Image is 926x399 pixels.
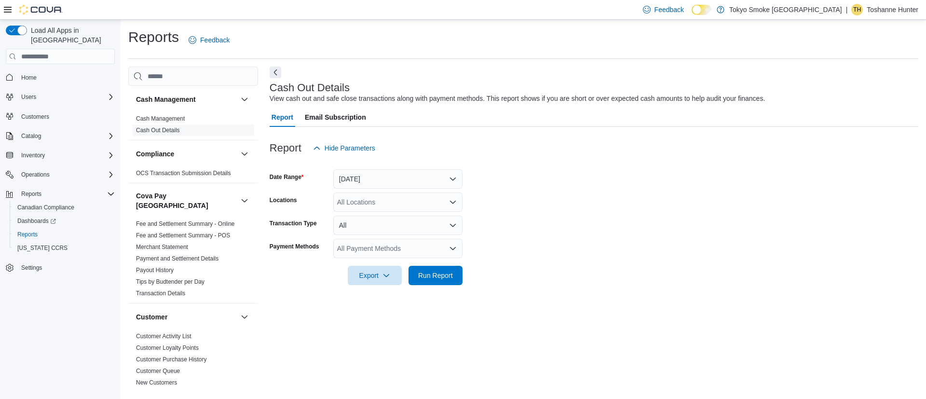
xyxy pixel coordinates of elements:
a: Cash Out Details [136,127,180,134]
a: Fee and Settlement Summary - Online [136,220,235,227]
div: Customer [128,330,258,392]
span: Fee and Settlement Summary - POS [136,232,230,239]
div: Cash Management [128,113,258,140]
button: Compliance [239,148,250,160]
button: Compliance [136,149,237,159]
button: Catalog [2,129,119,143]
button: Cova Pay [GEOGRAPHIC_DATA] [239,195,250,206]
span: Payment and Settlement Details [136,255,218,262]
h3: Cash Out Details [270,82,350,94]
span: Reports [14,229,115,240]
span: Export [354,266,396,285]
h3: Compliance [136,149,174,159]
button: Hide Parameters [309,138,379,158]
button: [DATE] [333,169,463,189]
div: Compliance [128,167,258,183]
button: Cash Management [239,94,250,105]
span: Reports [17,188,115,200]
span: Users [21,93,36,101]
button: Reports [17,188,45,200]
img: Cova [19,5,63,14]
button: Catalog [17,130,45,142]
button: Operations [17,169,54,180]
span: Hide Parameters [325,143,375,153]
button: Run Report [409,266,463,285]
a: Settings [17,262,46,274]
button: Canadian Compliance [10,201,119,214]
span: Users [17,91,115,103]
a: OCS Transaction Submission Details [136,170,231,177]
h1: Reports [128,28,179,47]
button: Export [348,266,402,285]
a: Merchant Statement [136,244,188,250]
span: Operations [21,171,50,179]
button: Inventory [2,149,119,162]
label: Date Range [270,173,304,181]
span: Washington CCRS [14,242,115,254]
button: Cash Management [136,95,237,104]
button: Cova Pay [GEOGRAPHIC_DATA] [136,191,237,210]
div: View cash out and safe close transactions along with payment methods. This report shows if you ar... [270,94,765,104]
a: Fee and Settlement Summary - POS [136,232,230,239]
span: OCS Transaction Submission Details [136,169,231,177]
button: Users [17,91,40,103]
a: Customer Purchase History [136,356,207,363]
a: Cash Management [136,115,185,122]
span: New Customers [136,379,177,386]
span: [US_STATE] CCRS [17,244,68,252]
a: Home [17,72,41,83]
span: Dashboards [14,215,115,227]
span: Fee and Settlement Summary - Online [136,220,235,228]
span: Reports [21,190,41,198]
span: Dashboards [17,217,56,225]
span: Run Report [418,271,453,280]
span: Home [17,71,115,83]
span: Canadian Compliance [17,204,74,211]
span: Customer Activity List [136,332,191,340]
a: Reports [14,229,41,240]
button: Reports [2,187,119,201]
span: Canadian Compliance [14,202,115,213]
button: Settings [2,261,119,275]
span: Customers [17,110,115,123]
span: Home [21,74,37,82]
p: Tokyo Smoke [GEOGRAPHIC_DATA] [729,4,842,15]
span: Operations [17,169,115,180]
button: Open list of options [449,245,457,252]
a: Canadian Compliance [14,202,78,213]
span: Transaction Details [136,289,185,297]
a: Customer Loyalty Points [136,344,199,351]
h3: Cash Management [136,95,196,104]
a: Customer Activity List [136,333,191,340]
a: Feedback [185,30,233,50]
div: Cova Pay [GEOGRAPHIC_DATA] [128,218,258,303]
span: Inventory [21,151,45,159]
button: Customer [136,312,237,322]
button: Open list of options [449,198,457,206]
span: Inventory [17,150,115,161]
span: TH [853,4,861,15]
span: Catalog [17,130,115,142]
button: Operations [2,168,119,181]
button: Inventory [17,150,49,161]
a: Transaction Details [136,290,185,297]
a: [US_STATE] CCRS [14,242,71,254]
span: Catalog [21,132,41,140]
a: Tips by Budtender per Day [136,278,204,285]
p: Toshanne Hunter [867,4,918,15]
span: Email Subscription [305,108,366,127]
a: Customer Queue [136,368,180,374]
h3: Customer [136,312,167,322]
button: Customers [2,110,119,124]
span: Load All Apps in [GEOGRAPHIC_DATA] [27,26,115,45]
span: Cash Out Details [136,126,180,134]
span: Reports [17,231,38,238]
button: Home [2,70,119,84]
a: Dashboards [10,214,119,228]
span: Feedback [200,35,230,45]
nav: Complex example [6,66,115,300]
span: Customer Purchase History [136,356,207,363]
